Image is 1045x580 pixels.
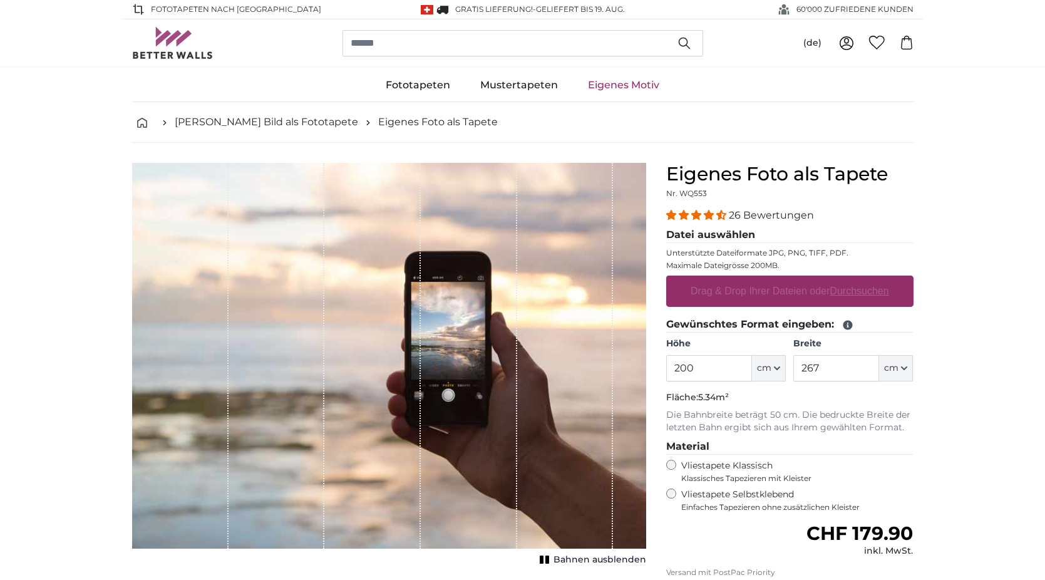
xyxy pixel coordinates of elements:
[132,163,646,569] div: 1 of 1
[681,474,903,484] span: Klassisches Tapezieren mit Kleister
[132,102,914,143] nav: breadcrumbs
[666,317,914,333] legend: Gewünschtes Format eingeben:
[793,338,913,350] label: Breite
[666,248,914,258] p: Unterstützte Dateiformate JPG, PNG, TIFF, PDF.
[806,545,913,557] div: inkl. MwSt.
[879,355,913,381] button: cm
[371,69,465,101] a: Fototapeten
[553,554,646,566] span: Bahnen ausblenden
[681,489,914,512] label: Vliestapete Selbstklebend
[729,209,814,221] span: 26 Bewertungen
[666,409,914,434] p: Die Bahnbreite beträgt 50 cm. Die bedruckte Breite der letzten Bahn ergibt sich aus Ihrem gewählt...
[536,551,646,569] button: Bahnen ausblenden
[536,4,625,14] span: Geliefert bis 19. Aug.
[132,27,214,59] img: Betterwalls
[681,460,903,484] label: Vliestapete Klassisch
[666,338,786,350] label: Höhe
[757,362,771,375] span: cm
[884,362,898,375] span: cm
[666,261,914,271] p: Maximale Dateigrösse 200MB.
[752,355,786,381] button: cm
[666,189,707,198] span: Nr. WQ553
[175,115,358,130] a: [PERSON_NAME] Bild als Fototapete
[533,4,625,14] span: -
[151,4,321,15] span: Fototapeten nach [GEOGRAPHIC_DATA]
[666,163,914,185] h1: Eigenes Foto als Tapete
[666,567,914,577] p: Versand mit PostPac Priority
[666,391,914,404] p: Fläche:
[666,227,914,243] legend: Datei auswählen
[796,4,914,15] span: 60'000 ZUFRIEDENE KUNDEN
[573,69,674,101] a: Eigenes Motiv
[465,69,573,101] a: Mustertapeten
[378,115,498,130] a: Eigenes Foto als Tapete
[455,4,533,14] span: GRATIS Lieferung!
[681,502,914,512] span: Einfaches Tapezieren ohne zusätzlichen Kleister
[806,522,913,545] span: CHF 179.90
[421,5,433,14] img: Schweiz
[666,209,729,221] span: 4.54 stars
[666,439,914,455] legend: Material
[793,32,831,54] button: (de)
[698,391,729,403] span: 5.34m²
